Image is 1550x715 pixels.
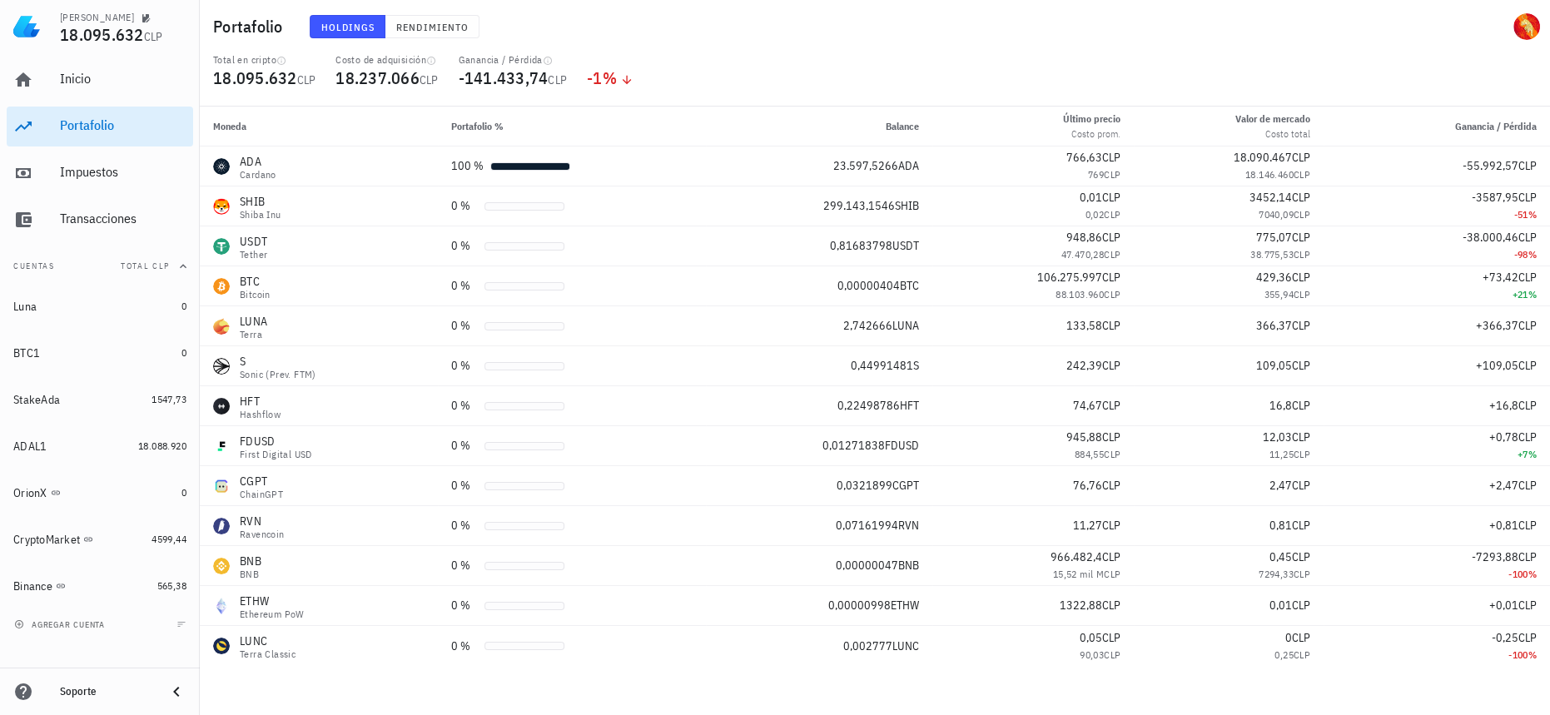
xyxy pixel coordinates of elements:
span: CLP [1102,549,1120,564]
span: 0,25 [1274,648,1294,661]
div: OrionX [13,486,47,500]
span: CLP [1292,230,1310,245]
span: HFT [900,398,919,413]
span: CLP [1292,318,1310,333]
span: 106.275.997 [1037,270,1102,285]
span: CLP [1102,398,1120,413]
span: CLP [1292,150,1310,165]
div: HFT [240,393,281,410]
span: CLP [1102,270,1120,285]
div: SHIB-icon [213,198,230,215]
span: 966.482,4 [1051,549,1102,564]
span: 18.088.920 [138,439,186,452]
div: -100 [1337,647,1537,663]
span: CLP [1518,478,1537,493]
button: Rendimiento [385,15,479,38]
div: Inicio [60,71,186,87]
span: CLP [1292,478,1310,493]
div: ADA-icon [213,158,230,175]
span: Holdings [320,21,375,33]
span: CLP [1102,150,1120,165]
span: 429,36 [1256,270,1292,285]
span: CLP [1104,648,1120,661]
div: Ethereum PoW [240,609,305,619]
span: CLP [1294,168,1310,181]
th: Ganancia / Pérdida: Sin ordenar. Pulse para ordenar de forma ascendente. [1324,107,1550,146]
div: LUNC [240,633,296,649]
span: CLP [420,72,439,87]
div: Impuestos [60,164,186,180]
span: ETHW [891,598,919,613]
span: % [1528,208,1537,221]
span: 775,07 [1256,230,1292,245]
span: CLP [1292,630,1310,645]
span: -3587,95 [1472,190,1518,205]
span: CLP [1104,568,1120,580]
span: CLP [1518,190,1537,205]
div: 0 % [451,237,478,255]
span: Total CLP [121,261,170,271]
div: USDT [240,233,267,250]
span: +366,37 [1476,318,1518,333]
span: 12,03 [1263,429,1292,444]
span: ADA [898,158,919,173]
div: Ravencoin [240,529,285,539]
span: % [1528,248,1537,261]
span: CLP [1104,448,1120,460]
span: USDT [892,238,919,253]
span: LUNC [892,638,919,653]
span: 0 [181,346,186,359]
span: 15,52 mil M [1053,568,1104,580]
span: S [913,358,919,373]
a: BTC1 0 [7,333,193,373]
span: BNB [898,558,919,573]
a: Transacciones [7,200,193,240]
span: CGPT [892,478,919,493]
div: 0 % [451,517,478,534]
div: -98 [1337,246,1537,263]
button: CuentasTotal CLP [7,246,193,286]
div: LUNA-icon [213,318,230,335]
span: CLP [1104,248,1120,261]
div: ETHW-icon [213,598,230,614]
span: CLP [1294,208,1310,221]
span: 242,39 [1066,358,1102,373]
div: StakeAda [13,393,60,407]
div: Hashflow [240,410,281,420]
span: Rendimiento [395,21,469,33]
div: Terra [240,330,267,340]
span: CLP [1294,568,1310,580]
span: 2,47 [1269,478,1292,493]
span: BTC [900,278,919,293]
div: CryptoMarket [13,533,80,547]
span: CLP [1102,190,1120,205]
span: 4599,44 [152,533,186,545]
div: USDT-icon [213,238,230,255]
span: 0 [181,300,186,312]
span: CLP [1294,448,1310,460]
img: LedgiFi [13,13,40,40]
div: FDUSD [240,433,312,449]
div: Ganancia / Pérdida [459,53,568,67]
div: BNB [240,553,261,569]
div: 0 % [451,357,478,375]
span: +73,42 [1483,270,1518,285]
span: -141.433,74 [459,67,549,89]
span: 0,01271838 [822,438,885,453]
span: 355,94 [1264,288,1293,300]
span: % [1528,568,1537,580]
div: Sonic (prev. FTM) [240,370,316,380]
span: CLP [1104,168,1120,181]
div: 0 % [451,437,478,454]
span: CLP [1292,190,1310,205]
div: ADAL1 [13,439,47,454]
span: 7040,09 [1259,208,1294,221]
span: +0,78 [1489,429,1518,444]
div: FDUSD-icon [213,438,230,454]
span: CLP [297,72,316,87]
span: -0,25 [1492,630,1518,645]
a: OrionX 0 [7,473,193,513]
span: 1547,73 [152,393,186,405]
span: 769 [1088,168,1104,181]
span: CLP [1518,518,1537,533]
